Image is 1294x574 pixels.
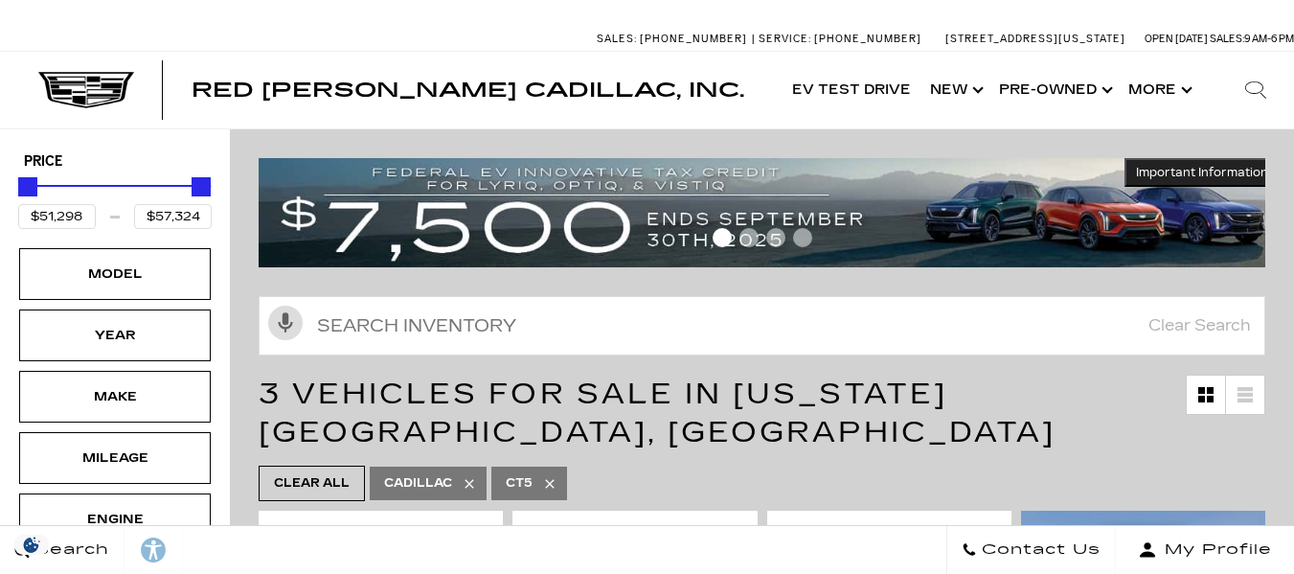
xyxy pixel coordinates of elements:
[759,33,811,45] span: Service:
[506,471,533,495] span: CT5
[766,228,785,247] span: Go to slide 3
[19,432,211,484] div: MileageMileage
[946,526,1116,574] a: Contact Us
[597,33,637,45] span: Sales:
[989,52,1119,128] a: Pre-Owned
[10,535,54,555] img: Opt-Out Icon
[67,386,163,407] div: Make
[67,264,163,285] div: Model
[19,310,211,361] div: YearYear
[24,153,206,171] h5: Price
[814,33,921,45] span: [PHONE_NUMBER]
[1244,33,1294,45] span: 9 AM-6 PM
[192,79,744,102] span: Red [PERSON_NAME] Cadillac, Inc.
[274,471,350,495] span: Clear All
[1210,33,1244,45] span: Sales:
[752,34,926,44] a: Service: [PHONE_NUMBER]
[1157,537,1272,563] span: My Profile
[945,33,1125,45] a: [STREET_ADDRESS][US_STATE]
[1145,33,1208,45] span: Open [DATE]
[259,377,1056,449] span: 3 Vehicles for Sale in [US_STATE][GEOGRAPHIC_DATA], [GEOGRAPHIC_DATA]
[1124,158,1280,187] button: Important Information
[640,33,747,45] span: [PHONE_NUMBER]
[1119,52,1198,128] button: More
[67,509,163,530] div: Engine
[1116,526,1294,574] button: Open user profile menu
[18,171,212,229] div: Price
[920,52,989,128] a: New
[30,537,109,563] span: Search
[1136,165,1268,180] span: Important Information
[739,228,759,247] span: Go to slide 2
[713,228,732,247] span: Go to slide 1
[67,448,163,469] div: Mileage
[977,537,1101,563] span: Contact Us
[18,204,96,229] input: Minimum
[134,204,212,229] input: Maximum
[19,371,211,423] div: MakeMake
[192,177,211,196] div: Maximum Price
[38,72,134,108] img: Cadillac Dark Logo with Cadillac White Text
[259,296,1265,356] input: Search Inventory
[783,52,920,128] a: EV Test Drive
[268,306,303,340] svg: Click to toggle on voice search
[192,80,744,100] a: Red [PERSON_NAME] Cadillac, Inc.
[259,158,1280,267] img: vrp-tax-ending-august-version
[67,325,163,346] div: Year
[793,228,812,247] span: Go to slide 4
[384,471,452,495] span: Cadillac
[19,494,211,545] div: EngineEngine
[18,177,37,196] div: Minimum Price
[597,34,752,44] a: Sales: [PHONE_NUMBER]
[19,248,211,300] div: ModelModel
[10,535,54,555] section: Click to Open Cookie Consent Modal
